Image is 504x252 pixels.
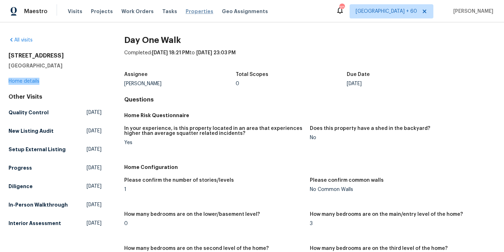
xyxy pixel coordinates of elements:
[121,8,154,15] span: Work Orders
[310,246,448,251] h5: How many bedrooms are on the third level of the home?
[9,109,49,116] h5: Quality Control
[347,81,458,86] div: [DATE]
[9,220,61,227] h5: Interior Assessment
[124,72,148,77] h5: Assignee
[91,8,113,15] span: Projects
[124,49,495,68] div: Completed: to
[310,126,430,131] h5: Does this property have a shed in the backyard?
[9,79,39,84] a: Home details
[162,9,177,14] span: Tasks
[124,212,260,217] h5: How many bedrooms are on the lower/basement level?
[310,187,490,192] div: No Common Walls
[222,8,268,15] span: Geo Assignments
[124,81,236,86] div: [PERSON_NAME]
[9,127,54,135] h5: New Listing Audit
[186,8,213,15] span: Properties
[68,8,82,15] span: Visits
[9,93,102,100] div: Other Visits
[87,183,102,190] span: [DATE]
[347,72,370,77] h5: Due Date
[310,178,384,183] h5: Please confirm common walls
[124,37,495,44] h2: Day One Walk
[339,4,344,11] div: 705
[124,126,304,136] h5: In your experience, is this property located in an area that experiences higher than average squa...
[124,112,495,119] h5: Home Risk Questionnaire
[87,220,102,227] span: [DATE]
[124,178,234,183] h5: Please confirm the number of stories/levels
[310,212,463,217] h5: How many bedrooms are on the main/entry level of the home?
[356,8,417,15] span: [GEOGRAPHIC_DATA] + 60
[9,161,102,174] a: Progress[DATE]
[9,106,102,119] a: Quality Control[DATE]
[9,125,102,137] a: New Listing Audit[DATE]
[87,127,102,135] span: [DATE]
[124,164,495,171] h5: Home Configuration
[310,221,490,226] div: 3
[87,201,102,208] span: [DATE]
[9,38,33,43] a: All visits
[124,246,269,251] h5: How many bedrooms are on the second level of the home?
[310,135,490,140] div: No
[152,50,190,55] span: [DATE] 18:21 PM
[124,187,304,192] div: 1
[124,221,304,226] div: 0
[9,146,66,153] h5: Setup External Listing
[236,72,268,77] h5: Total Scopes
[9,217,102,230] a: Interior Assessment[DATE]
[450,8,493,15] span: [PERSON_NAME]
[9,183,33,190] h5: Diligence
[9,62,102,69] h5: [GEOGRAPHIC_DATA]
[87,164,102,171] span: [DATE]
[9,143,102,156] a: Setup External Listing[DATE]
[24,8,48,15] span: Maestro
[9,180,102,193] a: Diligence[DATE]
[87,146,102,153] span: [DATE]
[9,201,68,208] h5: In-Person Walkthrough
[9,164,32,171] h5: Progress
[124,140,304,145] div: Yes
[196,50,236,55] span: [DATE] 23:03 PM
[87,109,102,116] span: [DATE]
[236,81,347,86] div: 0
[124,96,495,103] h4: Questions
[9,52,102,59] h2: [STREET_ADDRESS]
[9,198,102,211] a: In-Person Walkthrough[DATE]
